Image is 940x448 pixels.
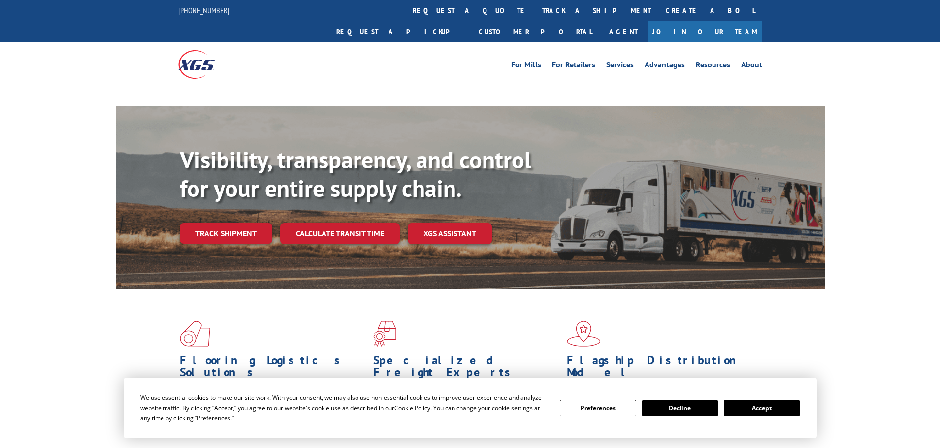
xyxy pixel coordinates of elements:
[408,223,492,244] a: XGS ASSISTANT
[329,21,471,42] a: Request a pickup
[567,354,753,383] h1: Flagship Distribution Model
[741,61,762,72] a: About
[373,354,559,383] h1: Specialized Freight Experts
[645,61,685,72] a: Advantages
[599,21,648,42] a: Agent
[180,144,531,203] b: Visibility, transparency, and control for your entire supply chain.
[567,321,601,347] img: xgs-icon-flagship-distribution-model-red
[373,427,496,439] a: Learn More >
[180,427,302,439] a: Learn More >
[642,400,718,416] button: Decline
[560,400,636,416] button: Preferences
[180,223,272,244] a: Track shipment
[197,414,230,422] span: Preferences
[394,404,430,412] span: Cookie Policy
[373,321,396,347] img: xgs-icon-focused-on-flooring-red
[124,378,817,438] div: Cookie Consent Prompt
[180,354,366,383] h1: Flooring Logistics Solutions
[280,223,400,244] a: Calculate transit time
[180,321,210,347] img: xgs-icon-total-supply-chain-intelligence-red
[552,61,595,72] a: For Retailers
[724,400,800,416] button: Accept
[471,21,599,42] a: Customer Portal
[606,61,634,72] a: Services
[511,61,541,72] a: For Mills
[696,61,730,72] a: Resources
[648,21,762,42] a: Join Our Team
[140,392,548,423] div: We use essential cookies to make our site work. With your consent, we may also use non-essential ...
[178,5,229,15] a: [PHONE_NUMBER]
